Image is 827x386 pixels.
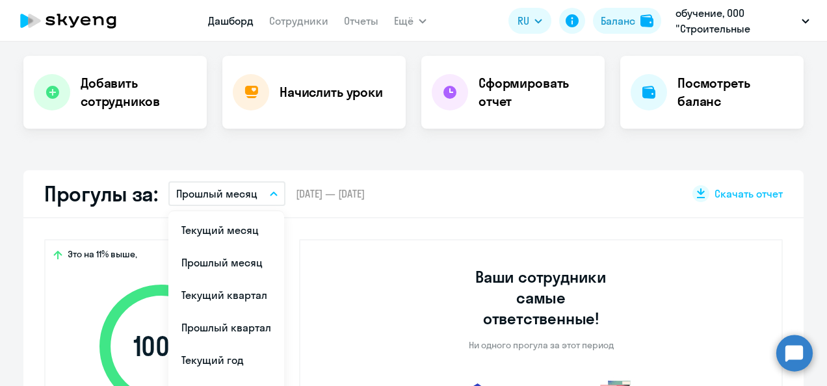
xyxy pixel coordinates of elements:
button: обучение, ООО "Строительные системы" [669,5,816,36]
a: Сотрудники [269,14,328,27]
h4: Посмотреть баланс [677,74,793,110]
button: Балансbalance [593,8,661,34]
button: RU [508,8,551,34]
button: Ещё [394,8,427,34]
span: 100 % [86,331,236,362]
a: Отчеты [344,14,378,27]
h3: Ваши сотрудники самые ответственные! [458,266,625,329]
img: balance [640,14,653,27]
p: Ни одного прогула за этот период [469,339,614,351]
div: Баланс [601,13,635,29]
span: [DATE] — [DATE] [296,187,365,201]
h2: Прогулы за: [44,181,158,207]
span: Это на 11% выше, [68,248,137,264]
button: Прошлый месяц [168,181,285,206]
p: обучение, ООО "Строительные системы" [676,5,796,36]
span: Скачать отчет [715,187,783,201]
a: Дашборд [208,14,254,27]
h4: Добавить сотрудников [81,74,196,110]
span: RU [518,13,529,29]
p: Прошлый месяц [176,186,257,201]
h4: Сформировать отчет [479,74,594,110]
span: Ещё [394,13,413,29]
h4: Начислить уроки [280,83,383,101]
